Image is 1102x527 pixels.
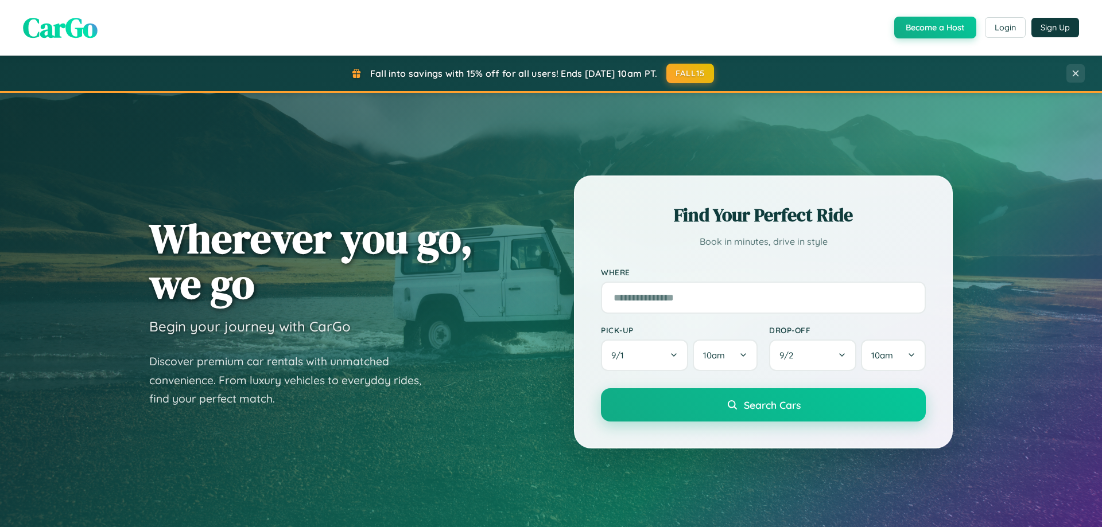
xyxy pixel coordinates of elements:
[149,216,473,306] h1: Wherever you go, we go
[601,267,926,277] label: Where
[370,68,658,79] span: Fall into savings with 15% off for all users! Ends [DATE] 10am PT.
[601,233,926,250] p: Book in minutes, drive in style
[23,9,98,46] span: CarGo
[861,339,926,371] button: 10am
[601,339,688,371] button: 9/1
[601,202,926,228] h2: Find Your Perfect Ride
[985,17,1026,38] button: Login
[703,350,725,361] span: 10am
[601,325,758,335] label: Pick-up
[666,64,715,83] button: FALL15
[779,350,799,361] span: 9 / 2
[744,399,801,411] span: Search Cars
[769,339,856,371] button: 9/2
[871,350,893,361] span: 10am
[611,350,630,361] span: 9 / 1
[769,325,926,335] label: Drop-off
[149,318,351,335] h3: Begin your journey with CarGo
[149,352,436,408] p: Discover premium car rentals with unmatched convenience. From luxury vehicles to everyday rides, ...
[601,388,926,421] button: Search Cars
[894,17,976,38] button: Become a Host
[1031,18,1079,37] button: Sign Up
[693,339,758,371] button: 10am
